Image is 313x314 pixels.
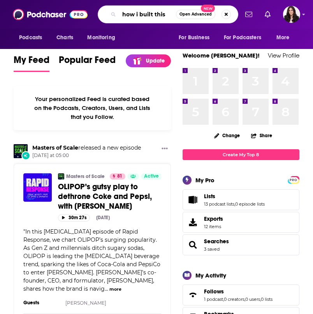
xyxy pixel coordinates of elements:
span: Active [144,173,159,180]
span: Lists [183,189,299,210]
span: Logged in as RebeccaShapiro [283,6,300,23]
button: Show More Button [158,144,171,154]
span: For Podcasters [224,32,261,43]
span: Follows [204,288,224,295]
span: , [244,297,245,302]
span: New [201,5,215,12]
button: Share [251,128,273,143]
span: Follows [183,284,299,305]
a: Welcome [PERSON_NAME]! [183,52,260,59]
h3: released a new episode [32,144,141,152]
a: 13 podcast lists [204,201,234,207]
p: Update [146,58,165,64]
span: My Feed [14,54,49,70]
div: [DATE] [96,215,110,220]
span: " [23,228,160,292]
a: 3 saved [204,246,220,252]
span: Searches [183,234,299,255]
div: My Pro [195,176,215,184]
a: Popular Feed [59,54,116,72]
a: Follows [185,290,201,300]
span: Exports [185,217,201,228]
a: Lists [185,194,201,205]
div: Your personalized Feed is curated based on the Podcasts, Creators, Users, and Lists that you Follow. [14,86,171,130]
span: [DATE] at 05:00 [32,152,141,159]
img: User Profile [283,6,300,23]
a: Masters of Scale [66,173,105,180]
a: Follows [204,288,273,295]
div: New Episode [21,151,30,160]
a: Masters of Scale [32,144,78,151]
a: Update [126,54,171,67]
button: open menu [219,30,273,45]
span: Open Advanced [179,12,212,16]
a: 0 episode lists [235,201,265,207]
h3: Guests [23,300,58,306]
button: Change [209,131,244,140]
button: more [109,286,121,293]
span: PRO [289,177,298,183]
a: OLIPOP’s gutsy play to dethrone Coke and Pepsi, with [PERSON_NAME] [58,182,161,211]
span: OLIPOP’s gutsy play to dethrone Coke and Pepsi, with [PERSON_NAME] [58,182,152,211]
a: Create My Top 8 [183,149,299,160]
span: 81 [117,173,122,180]
a: PRO [289,176,298,182]
button: 30m 27s [58,214,90,222]
a: Show notifications dropdown [262,8,274,21]
a: Charts [51,30,78,45]
a: Show notifications dropdown [242,8,255,21]
span: More [276,32,290,43]
span: In this [MEDICAL_DATA] episode of Rapid Response, we chart OLIPOP’s surging popularity. As Gen Z ... [23,228,160,292]
img: OLIPOP’s gutsy play to dethrone Coke and Pepsi, with Ben Goodwin [23,173,52,202]
a: My Feed [14,54,49,72]
a: View Profile [268,52,299,59]
span: 12 items [204,224,223,229]
a: Exports [183,212,299,233]
span: Exports [204,215,223,222]
a: Searches [185,239,201,250]
span: Podcasts [19,32,42,43]
button: Open AdvancedNew [176,10,215,19]
span: Monitoring [87,32,115,43]
a: 0 users [245,297,260,302]
img: Masters of Scale [58,173,64,180]
a: 0 creators [224,297,244,302]
div: Search podcasts, credits, & more... [98,5,238,23]
img: Masters of Scale [14,144,28,158]
button: Show profile menu [283,6,300,23]
span: Lists [204,193,215,200]
a: Active [141,173,162,180]
input: Search podcasts, credits, & more... [119,8,176,21]
button: open menu [14,30,52,45]
a: Searches [204,238,229,245]
div: My Activity [195,272,226,279]
button: open menu [82,30,125,45]
a: 0 lists [261,297,273,302]
a: 81 [110,173,125,180]
span: , [223,297,224,302]
span: ... [105,285,108,292]
span: Popular Feed [59,54,116,70]
button: open menu [271,30,299,45]
a: Lists [204,193,265,200]
span: For Business [179,32,209,43]
span: , [234,201,235,207]
img: Podchaser - Follow, Share and Rate Podcasts [13,7,88,22]
button: open menu [173,30,219,45]
a: 1 podcast [204,297,223,302]
a: [PERSON_NAME] [65,300,106,306]
span: Charts [56,32,73,43]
